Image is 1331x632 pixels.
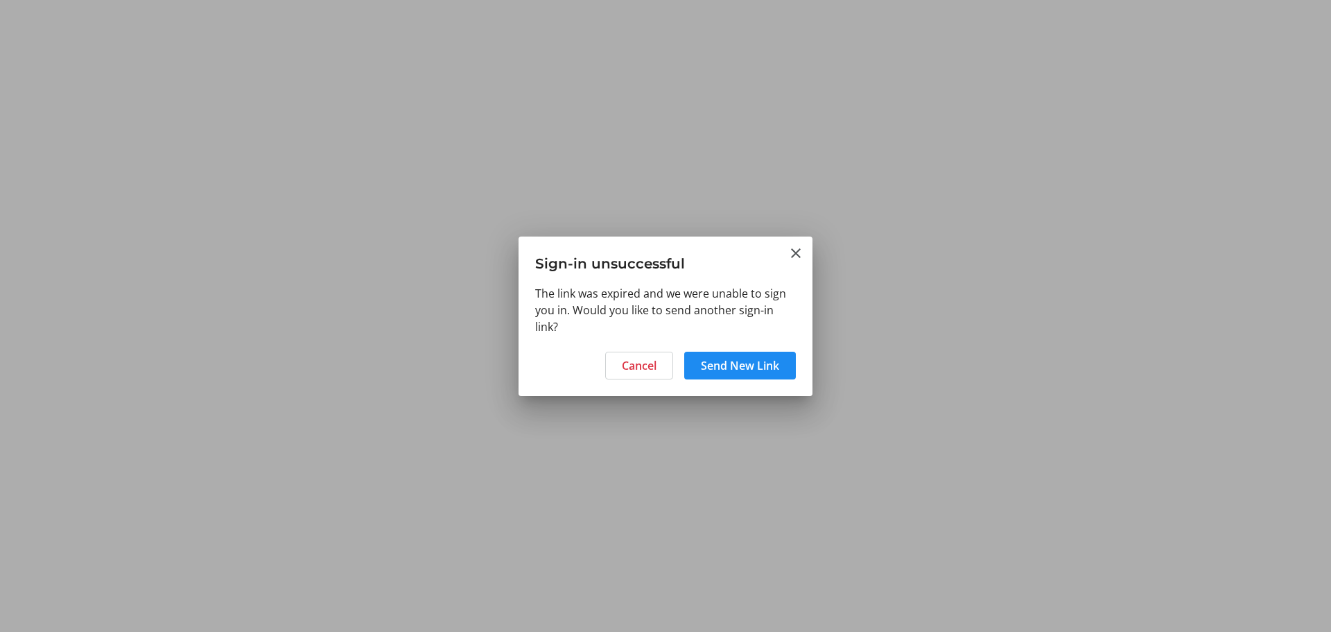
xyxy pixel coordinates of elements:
[519,285,812,343] div: The link was expired and we were unable to sign you in. Would you like to send another sign-in link?
[684,352,796,379] button: Send New Link
[519,237,812,284] h3: Sign-in unsuccessful
[605,352,673,379] button: Cancel
[701,357,779,374] span: Send New Link
[788,245,804,262] button: Close
[622,357,656,374] span: Cancel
